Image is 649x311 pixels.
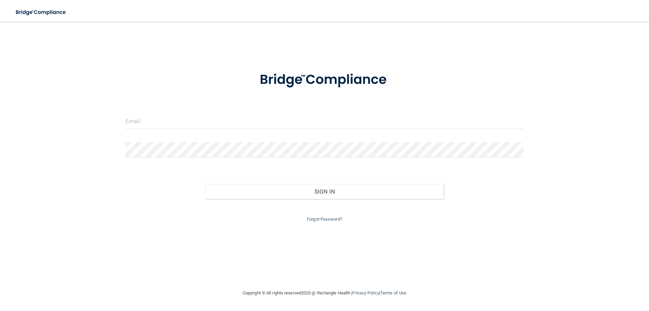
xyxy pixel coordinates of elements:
[246,62,403,97] img: bridge_compliance_login_screen.278c3ca4.svg
[205,184,444,199] button: Sign In
[125,114,524,129] input: Email
[380,290,406,295] a: Terms of Use
[352,290,379,295] a: Privacy Policy
[10,5,72,19] img: bridge_compliance_login_screen.278c3ca4.svg
[307,217,342,222] a: Forgot Password?
[201,282,448,304] div: Copyright © All rights reserved 2025 @ Rectangle Health | |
